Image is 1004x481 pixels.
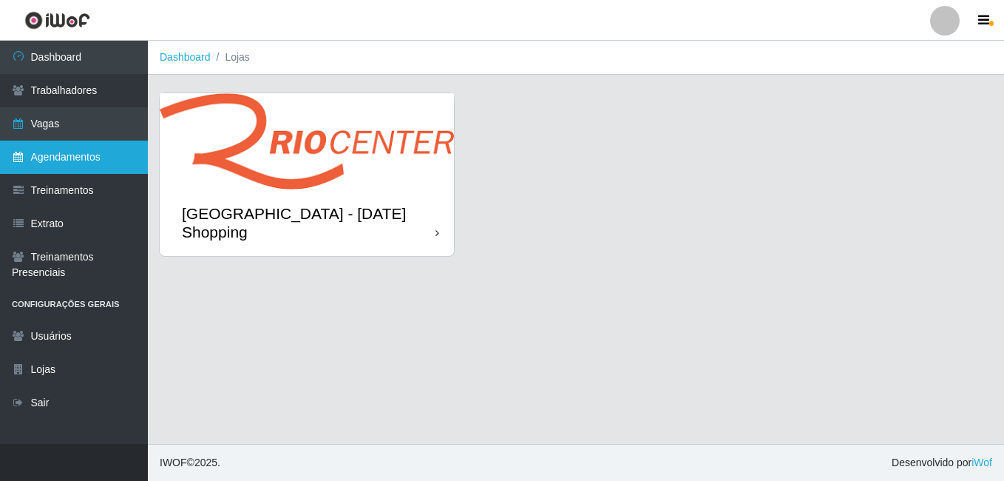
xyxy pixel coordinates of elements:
nav: breadcrumb [148,41,1004,75]
div: [GEOGRAPHIC_DATA] - [DATE] Shopping [182,204,435,241]
a: iWof [971,457,992,468]
span: IWOF [160,457,187,468]
img: cardImg [160,93,454,189]
li: Lojas [211,50,250,65]
img: CoreUI Logo [24,11,90,30]
a: [GEOGRAPHIC_DATA] - [DATE] Shopping [160,93,454,256]
span: Desenvolvido por [892,455,992,471]
span: © 2025 . [160,455,220,471]
a: Dashboard [160,51,211,63]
